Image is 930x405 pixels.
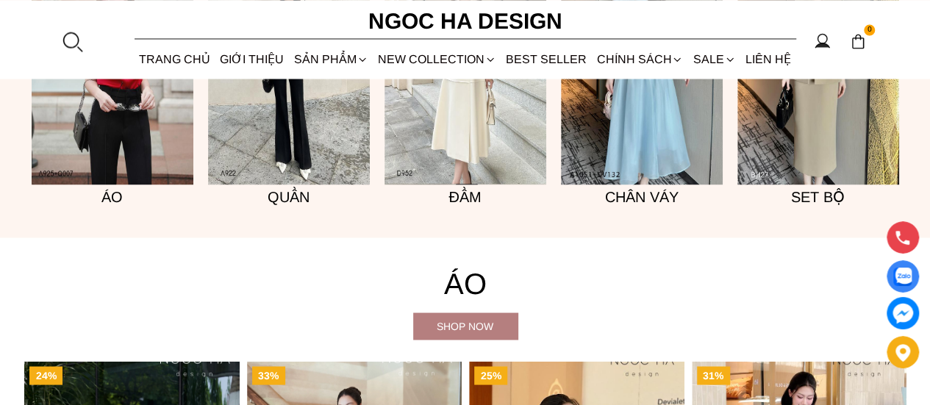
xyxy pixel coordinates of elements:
h5: Chân váy [561,184,723,208]
a: BEST SELLER [501,40,592,79]
span: 0 [864,24,876,36]
h5: Quần [208,184,370,208]
h5: Đầm [384,184,546,208]
h4: Áo [24,259,906,307]
a: Ngoc Ha Design [355,4,576,39]
a: Shop now [413,312,518,339]
h5: Áo [32,184,193,208]
a: GIỚI THIỆU [215,40,289,79]
div: Chính sách [592,40,688,79]
img: img-CART-ICON-ksit0nf1 [850,33,866,49]
div: Shop now [413,318,518,334]
a: SALE [688,40,740,79]
a: TRANG CHỦ [135,40,215,79]
a: messenger [887,297,919,329]
a: LIÊN HỆ [740,40,795,79]
a: NEW COLLECTION [373,40,501,79]
a: Display image [887,260,919,293]
div: SẢN PHẨM [289,40,373,79]
img: Display image [893,268,912,286]
font: Set bộ [791,188,845,204]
